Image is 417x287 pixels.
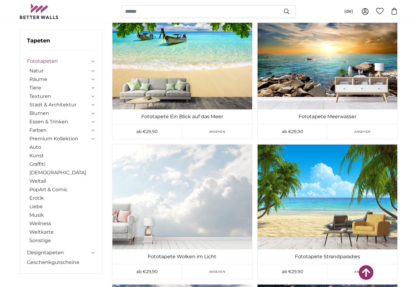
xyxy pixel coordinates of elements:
[182,124,252,139] a: Ansehen
[27,249,90,256] a: Designtapeten
[29,135,95,142] summary: Premium Kollektion
[29,67,95,75] summary: Natur
[114,253,251,260] a: Fototapete Wolken im Licht
[282,129,303,134] span: ab €29,90
[29,220,95,227] a: Wellness
[114,113,251,120] a: Fototapete Ein Blick auf das Meer
[29,127,90,134] a: Farben
[27,249,95,256] summary: Designtapeten
[29,127,95,134] summary: Farben
[29,118,90,125] a: Essen & Trinken
[27,58,90,65] a: Fototapeten
[259,113,396,120] a: Fototapete Meerwasser
[29,212,95,219] a: Musik
[29,76,90,83] a: Räume
[29,93,95,100] summary: Texturen
[259,253,396,260] a: Fototapete Strandparadies
[327,124,397,139] a: Ansehen
[29,203,95,210] a: Liebe
[27,58,95,65] summary: Fototapeten
[209,269,225,274] span: Ansehen
[29,237,95,244] a: Sonstige
[29,161,95,168] a: Graffiti
[29,195,95,202] a: Erotik
[29,84,95,92] summary: Tiere
[27,37,95,50] h3: Tapeten
[136,129,158,134] span: ab €29,90
[29,76,95,83] summary: Räume
[29,101,95,108] summary: Stadt & Architektur
[29,229,95,236] a: Weltkarte
[29,118,95,125] summary: Essen & Trinken
[282,269,303,274] span: ab €29,90
[29,186,95,193] a: PopArt & Comic
[29,110,90,117] a: Blumen
[29,152,95,159] a: Kunst
[29,178,95,185] a: Weltall
[29,93,90,100] a: Texturen
[339,6,358,17] button: (de)
[354,129,370,134] span: Ansehen
[27,259,95,266] a: Geschenkgutscheine
[29,67,90,75] a: Natur
[209,129,225,134] span: Ansehen
[29,135,90,142] a: Premium Kollektion
[182,264,252,279] a: Ansehen
[29,144,95,151] a: Auto
[19,4,59,19] img: Betterwalls
[29,110,95,117] summary: Blumen
[327,264,397,279] a: Ansehen
[29,101,90,108] a: Stadt & Architektur
[136,269,158,274] span: ab €29,90
[354,269,370,274] span: Ansehen
[29,84,90,92] a: Tiere
[29,169,95,176] a: [DEMOGRAPHIC_DATA]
